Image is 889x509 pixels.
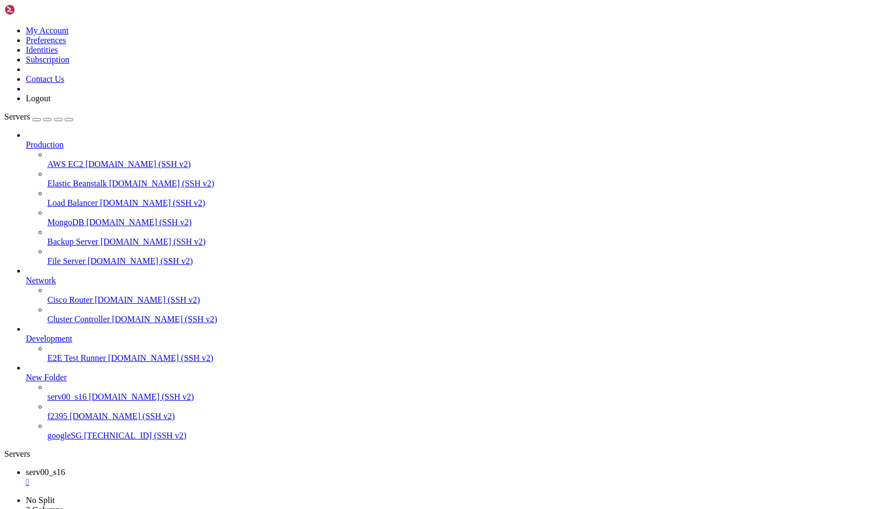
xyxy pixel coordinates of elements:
a: New Folder [26,373,885,382]
span: \ [30,59,34,68]
span: .com [212,87,229,95]
a: Production [26,140,885,150]
span: [ [13,151,17,159]
span: | [56,78,60,86]
span: n [116,87,121,95]
span: / [159,59,164,68]
span: = [9,105,13,114]
span: | [121,59,125,68]
span: Network [26,276,56,285]
span: ' [65,59,69,68]
a: Elastic Beanstalk [DOMAIN_NAME] (SSH v2) [47,179,885,189]
span: | [103,68,108,77]
span: _ [73,50,77,59]
span: t [39,87,43,95]
span: | [65,78,69,86]
span: _ [155,78,159,86]
span: _ [17,68,22,77]
span: | [198,68,202,77]
span: _ [172,59,177,68]
span: _ [69,50,73,59]
span: _ [211,59,215,68]
span: \ [9,59,13,68]
span: _ [228,50,232,59]
span: Cisco Router [47,295,93,304]
span: _ [47,50,52,59]
img: Shellngn [4,4,66,15]
span: _ [181,50,185,59]
span: [DOMAIN_NAME] (SSH v2) [89,392,194,401]
span: _ [22,68,26,77]
span: | [146,59,151,68]
span: _ [69,59,73,68]
span: [DOMAIN_NAME] (SSH v2) [108,353,214,362]
span: [DOMAIN_NAME] (SSH v2) [109,179,215,188]
span: l [30,87,34,95]
span: = [73,160,77,169]
a: AWS EC2 [DOMAIN_NAME] (SSH v2) [47,159,885,169]
a: Logout [26,94,51,103]
span: _ [26,50,30,59]
a: Network [26,276,885,285]
span: e [82,87,86,95]
span: | [9,78,13,86]
li: MongoDB [DOMAIN_NAME] (SSH v2) [47,208,885,227]
span: _ [138,78,142,86]
span: r [77,87,82,95]
span: serv00_s16 [26,468,65,477]
span: _ [237,78,241,86]
span: / [30,78,34,86]
span: _ [142,68,146,77]
span: r [60,87,65,95]
span: _ [116,68,121,77]
span: / [56,68,60,77]
span: | [215,68,220,77]
span: _ [202,78,207,86]
span: = [125,160,129,169]
span: _ [142,41,146,50]
span: / [95,78,99,86]
span: _ [116,41,121,50]
span: Servers [4,112,30,121]
span: E2E Test Runner [47,353,106,362]
span: = [60,160,65,169]
span: _ [185,59,189,68]
span: _ [82,50,86,59]
span: | [129,59,133,68]
span: File Server [47,256,86,266]
span: [DOMAIN_NAME] (SSH v2) [69,412,175,421]
span: s [103,87,108,95]
span: _ [215,50,220,59]
span: \ [86,59,90,68]
span: o [47,87,52,95]
span: _ [164,78,168,86]
span: _ [47,78,52,86]
span: | [34,68,39,77]
a: Contact Us [26,74,65,83]
span: _ [73,59,77,68]
span: [DOMAIN_NAME] (SSH v2) [86,159,191,169]
li: E2E Test Runner [DOMAIN_NAME] (SSH v2) [47,344,885,363]
span: _ [146,41,151,50]
span: = [151,160,155,169]
span: _ [189,78,194,86]
span: u [34,87,39,95]
a: No Split [26,496,55,505]
span: _ [168,68,172,77]
a: Subscription [26,55,69,64]
span: | [224,68,228,77]
span: | [232,78,237,86]
span: _ [202,50,207,59]
span: _ [185,50,189,59]
span: \ [56,59,60,68]
span: = [112,160,116,169]
span: / [133,50,138,59]
span: _ [22,59,26,68]
span: | [129,68,133,77]
span: _ [60,78,65,86]
span: _ [13,41,17,50]
span: MongoDB [47,218,84,227]
span: _ [103,50,108,59]
span: _ [142,78,146,86]
x-row: -- Keyboard-interactive authentication prompts from server: ------------------ [4,4,746,13]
